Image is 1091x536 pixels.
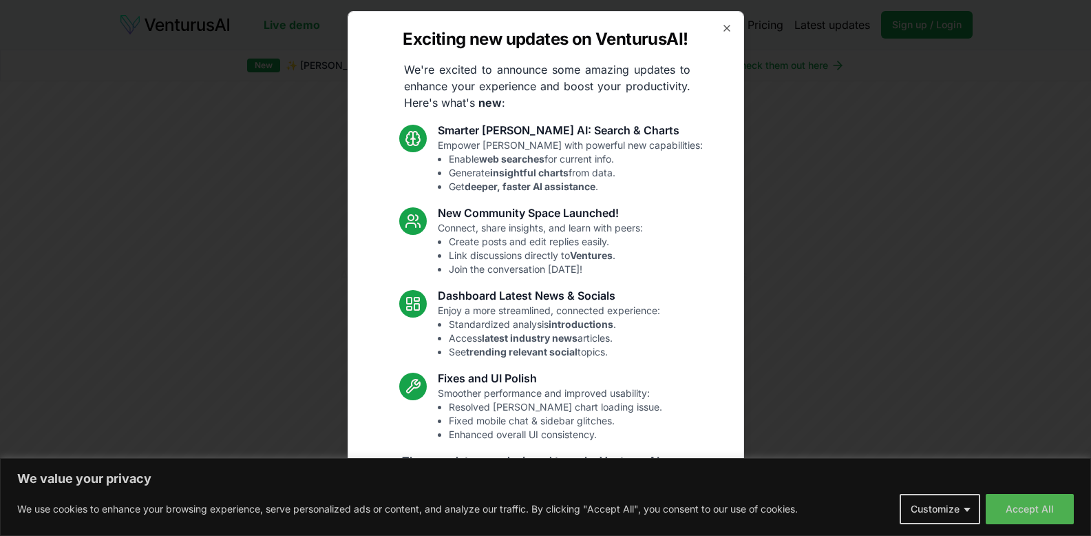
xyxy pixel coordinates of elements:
strong: new [478,96,502,110]
li: Fixed mobile chat & sidebar glitches. [449,414,662,428]
p: Enjoy a more streamlined, connected experience: [438,304,660,359]
strong: insightful charts [490,167,569,178]
li: Create posts and edit replies easily. [449,235,643,249]
h3: New Community Space Launched! [438,205,643,221]
p: We're excited to announce some amazing updates to enhance your experience and boost your producti... [393,61,701,111]
strong: deeper, faster AI assistance [465,181,595,192]
li: Get . [449,180,703,194]
h3: Dashboard Latest News & Socials [438,287,660,304]
strong: web searches [479,153,544,165]
li: Access articles. [449,331,660,345]
li: Enhanced overall UI consistency. [449,428,662,442]
li: Generate from data. [449,166,703,180]
li: Resolved [PERSON_NAME] chart loading issue. [449,400,662,414]
li: Standardized analysis . [449,318,660,331]
h3: Smarter [PERSON_NAME] AI: Search & Charts [438,122,703,138]
p: Smoother performance and improved usability: [438,386,662,442]
h3: Fixes and UI Polish [438,370,662,386]
li: Link discussions directly to . [449,249,643,262]
p: These updates are designed to make VenturusAI more powerful, intuitive, and user-friendly. Let us... [392,453,700,502]
strong: trending relevant social [466,346,578,358]
li: See topics. [449,345,660,359]
li: Join the conversation [DATE]! [449,262,643,276]
h2: Exciting new updates on VenturusAI! [403,28,688,50]
strong: Ventures [570,249,613,261]
p: Empower [PERSON_NAME] with powerful new capabilities: [438,138,703,194]
strong: introductions [549,318,613,330]
li: Enable for current info. [449,152,703,166]
strong: latest industry news [482,332,578,344]
p: Connect, share insights, and learn with peers: [438,221,643,276]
